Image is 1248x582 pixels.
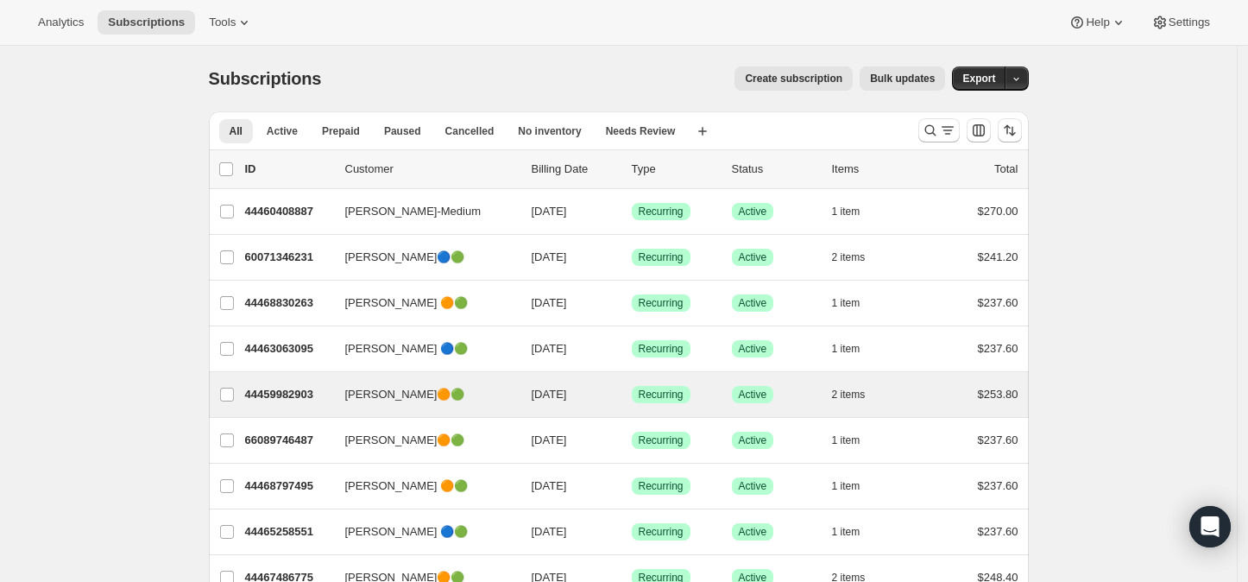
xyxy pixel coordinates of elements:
span: Recurring [639,433,684,447]
span: 1 item [832,479,860,493]
span: $237.60 [978,342,1018,355]
button: Tools [199,10,263,35]
span: 1 item [832,205,860,218]
button: [PERSON_NAME]-Medium [335,198,507,225]
span: Recurring [639,296,684,310]
span: Recurring [639,250,684,264]
span: [PERSON_NAME]🟠🟢 [345,386,465,403]
span: Subscriptions [209,69,322,88]
span: Recurring [639,388,684,402]
span: Active [739,433,767,447]
button: [PERSON_NAME] 🟠🟢 [335,472,507,500]
span: Tools [209,16,236,29]
span: [PERSON_NAME]-Medium [345,203,481,220]
button: Sort the results [998,118,1022,142]
span: Recurring [639,342,684,356]
div: 44468797495[PERSON_NAME] 🟠🟢[DATE]SuccessRecurringSuccessActive1 item$237.60 [245,474,1018,498]
button: Search and filter results [918,118,960,142]
span: $237.60 [978,433,1018,446]
span: Active [739,250,767,264]
button: 1 item [832,199,879,224]
button: [PERSON_NAME]🔵🟢 [335,244,507,271]
span: No inventory [518,124,581,138]
span: Recurring [639,479,684,493]
div: 60071346231[PERSON_NAME]🔵🟢[DATE]SuccessRecurringSuccessActive2 items$241.20 [245,245,1018,269]
button: Settings [1141,10,1220,35]
div: 44465258551[PERSON_NAME] 🔵🟢[DATE]SuccessRecurringSuccessActive1 item$237.60 [245,520,1018,544]
button: [PERSON_NAME] 🟠🟢 [335,289,507,317]
div: 44468830263[PERSON_NAME] 🟠🟢[DATE]SuccessRecurringSuccessActive1 item$237.60 [245,291,1018,315]
span: [PERSON_NAME] 🟠🟢 [345,478,469,495]
button: [PERSON_NAME] 🔵🟢 [335,518,507,546]
p: 44460408887 [245,203,331,220]
span: [DATE] [532,433,567,446]
span: Active [739,525,767,539]
span: [PERSON_NAME]🟠🟢 [345,432,465,449]
span: [DATE] [532,296,567,309]
span: Active [739,205,767,218]
span: [PERSON_NAME]🔵🟢 [345,249,465,266]
span: $237.60 [978,525,1018,538]
p: 44459982903 [245,386,331,403]
button: Subscriptions [98,10,195,35]
p: Total [994,161,1018,178]
span: [PERSON_NAME] 🔵🟢 [345,523,469,541]
span: Settings [1169,16,1210,29]
button: [PERSON_NAME] 🔵🟢 [335,335,507,363]
button: 1 item [832,291,879,315]
span: Active [739,479,767,493]
div: 66089746487[PERSON_NAME]🟠🟢[DATE]SuccessRecurringSuccessActive1 item$237.60 [245,428,1018,452]
span: $270.00 [978,205,1018,218]
span: [PERSON_NAME] 🟠🟢 [345,294,469,312]
span: 1 item [832,525,860,539]
span: Active [267,124,298,138]
span: Active [739,388,767,402]
span: Bulk updates [870,72,935,85]
p: Customer [345,161,518,178]
span: [DATE] [532,342,567,355]
span: 2 items [832,250,866,264]
span: 1 item [832,342,860,356]
div: 44460408887[PERSON_NAME]-Medium[DATE]SuccessRecurringSuccessActive1 item$270.00 [245,199,1018,224]
p: 44468830263 [245,294,331,312]
span: $237.60 [978,479,1018,492]
p: ID [245,161,331,178]
span: 1 item [832,296,860,310]
span: Cancelled [445,124,495,138]
p: 60071346231 [245,249,331,266]
div: 44459982903[PERSON_NAME]🟠🟢[DATE]SuccessRecurringSuccessActive2 items$253.80 [245,383,1018,407]
button: 1 item [832,428,879,452]
span: Subscriptions [108,16,185,29]
span: Export [962,72,995,85]
div: IDCustomerBilling DateTypeStatusItemsTotal [245,161,1018,178]
span: Active [739,342,767,356]
p: 66089746487 [245,432,331,449]
button: 1 item [832,520,879,544]
div: Type [632,161,718,178]
span: Analytics [38,16,84,29]
span: 1 item [832,433,860,447]
button: Create new view [689,119,716,143]
span: $241.20 [978,250,1018,263]
div: Items [832,161,918,178]
button: [PERSON_NAME]🟠🟢 [335,381,507,408]
p: Status [732,161,818,178]
button: Create subscription [734,66,853,91]
button: 1 item [832,474,879,498]
button: Export [952,66,1005,91]
span: Recurring [639,525,684,539]
span: Active [739,296,767,310]
p: 44463063095 [245,340,331,357]
span: [PERSON_NAME] 🔵🟢 [345,340,469,357]
span: All [230,124,243,138]
button: 2 items [832,383,885,407]
p: Billing Date [532,161,618,178]
p: 44468797495 [245,478,331,495]
span: [DATE] [532,205,567,218]
span: [DATE] [532,388,567,401]
div: Open Intercom Messenger [1189,506,1231,547]
span: [DATE] [532,250,567,263]
button: 2 items [832,245,885,269]
span: Help [1086,16,1109,29]
button: Customize table column order and visibility [967,118,991,142]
